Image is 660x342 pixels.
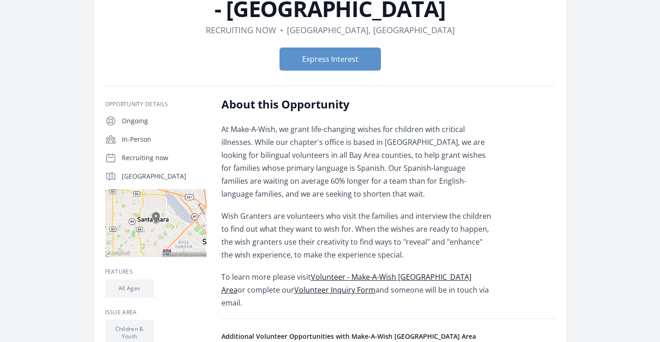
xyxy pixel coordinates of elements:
[122,116,207,126] p: Ongoing
[122,135,207,144] p: In-Person
[221,97,491,112] h2: About this Opportunity
[287,24,455,36] dd: [GEOGRAPHIC_DATA], [GEOGRAPHIC_DATA]
[105,268,207,276] h3: Features
[221,332,555,341] h4: Additional Volunteer Opportunities with Make-A-Wish [GEOGRAPHIC_DATA] Area
[122,153,207,162] p: Recruiting now
[221,124,486,199] span: At Make-A-Wish, we grant life-changing wishes for children with critical illnesses. While our cha...
[294,285,375,295] a: Volunteer Inquiry Form
[105,101,207,108] h3: Opportunity Details
[221,272,311,282] span: To learn more please visit
[238,285,294,295] span: or complete our
[221,211,491,260] span: Wish Granters are volunteers who visit the families and interview the children to find out what t...
[105,309,207,316] h3: Issue area
[279,48,381,71] button: Express Interest
[280,24,283,36] div: •
[221,272,471,295] a: Volunteer - Make-A-Wish [GEOGRAPHIC_DATA] Area
[122,172,207,181] p: [GEOGRAPHIC_DATA]
[206,24,276,36] dd: Recruiting now
[105,189,207,257] img: Map
[105,279,154,298] li: All Ages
